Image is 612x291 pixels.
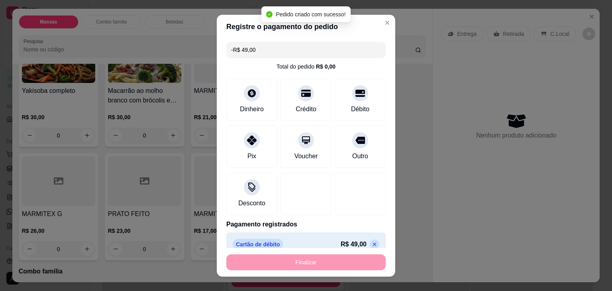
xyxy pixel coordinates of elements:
[296,104,316,114] div: Crédito
[352,151,368,161] div: Outro
[226,220,386,229] p: Pagamento registrados
[294,151,318,161] div: Voucher
[341,240,367,249] p: R$ 49,00
[217,15,395,39] header: Registre o pagamento do pedido
[277,63,335,71] div: Total do pedido
[351,104,369,114] div: Débito
[240,104,264,114] div: Dinheiro
[266,11,273,18] span: check-circle
[276,11,345,18] span: Pedido criado com sucesso!
[233,239,283,250] p: Cartão de débito
[316,63,335,71] div: R$ 0,00
[247,151,256,161] div: Pix
[381,16,394,29] button: Close
[238,199,265,208] div: Desconto
[231,42,381,58] input: Ex.: hambúrguer de cordeiro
